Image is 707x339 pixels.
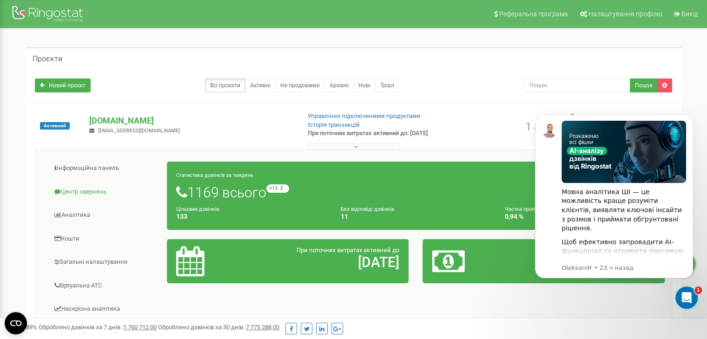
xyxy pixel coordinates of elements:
[630,78,658,92] button: Пошук
[523,78,630,92] input: Пошук
[42,274,167,297] a: Віртуальна АТС
[341,206,394,212] small: Без відповіді дзвінків
[42,251,167,274] a: Загальні налаштування
[675,287,698,309] iframe: Intercom live chat
[245,78,276,92] a: Активні
[266,184,289,193] small: +13
[176,184,655,200] h1: 1169 всього
[308,121,360,128] a: Історія транзакцій
[5,312,27,334] button: Open CMP widget
[246,324,279,331] u: 7 775 288,00
[275,78,325,92] a: Не продовжені
[42,181,167,203] a: Центр звернень
[176,172,253,178] small: Статистика дзвінків за тиждень
[505,213,655,220] h4: 0,94 %
[505,206,573,212] small: Частка пропущених дзвінків
[205,78,245,92] a: Всі проєкти
[123,324,157,331] u: 1 760 712,00
[176,206,219,212] small: Цільових дзвінків
[308,112,421,119] a: Управління підключеними продуктами
[42,228,167,250] a: Кошти
[98,128,180,134] span: [EMAIL_ADDRESS][DOMAIN_NAME]
[324,78,354,92] a: Архівні
[681,10,698,18] span: Вихід
[499,10,568,18] span: Реферальна програма
[297,247,399,254] span: При поточних витратах активний до
[42,157,167,180] a: Інформаційна панель
[255,254,399,270] h2: [DATE]
[42,298,167,320] a: Наскрізна аналітика
[588,10,662,18] span: Налаштування профілю
[42,204,167,227] a: Аналiтика
[521,101,707,314] iframe: Intercom notifications сообщение
[33,55,62,63] h5: Проєкти
[308,129,456,138] p: При поточних витратах активний до: [DATE]
[89,115,292,127] p: [DOMAIN_NAME]
[40,122,70,130] span: Активний
[353,78,376,92] a: Нові
[35,78,91,92] a: Новий проєкт
[341,213,491,220] h4: 11
[375,78,399,92] a: Тріал
[39,324,157,331] span: Оброблено дзвінків за 7 днів :
[176,213,327,220] h4: 133
[158,324,279,331] span: Оброблено дзвінків за 30 днів :
[694,287,702,294] span: 1
[511,254,655,270] h2: 1 856,66 $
